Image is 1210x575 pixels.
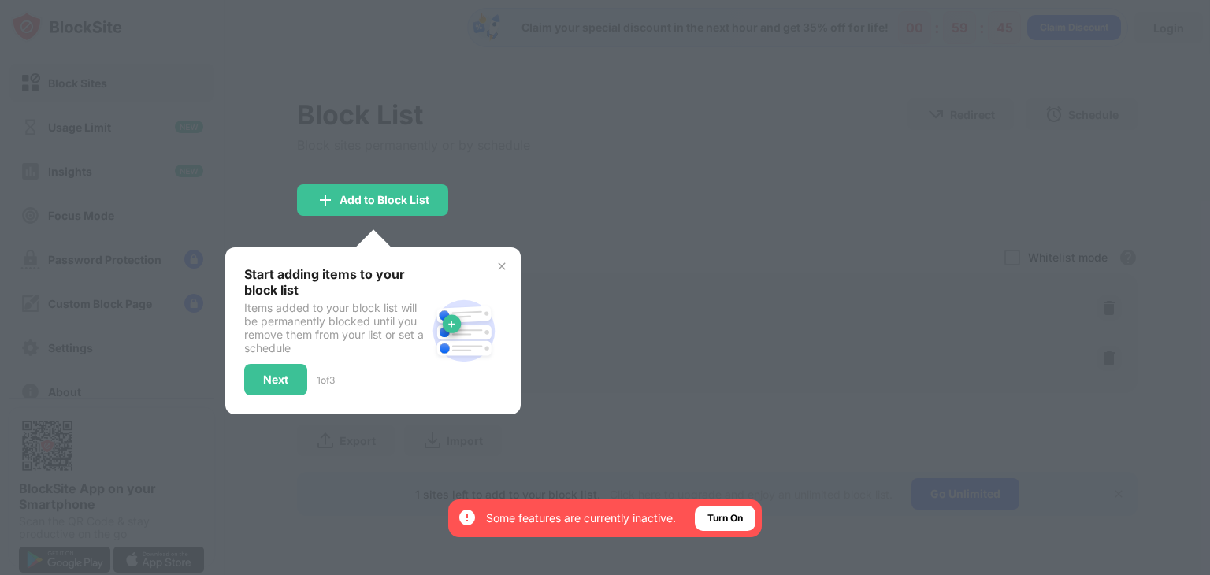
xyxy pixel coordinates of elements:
div: Turn On [707,510,743,526]
img: x-button.svg [496,260,508,273]
img: block-site.svg [426,293,502,369]
div: Start adding items to your block list [244,266,426,298]
img: error-circle-white.svg [458,508,477,527]
div: Next [263,373,288,386]
div: Add to Block List [340,194,429,206]
div: Items added to your block list will be permanently blocked until you remove them from your list o... [244,301,426,354]
div: 1 of 3 [317,374,335,386]
div: Some features are currently inactive. [486,510,676,526]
